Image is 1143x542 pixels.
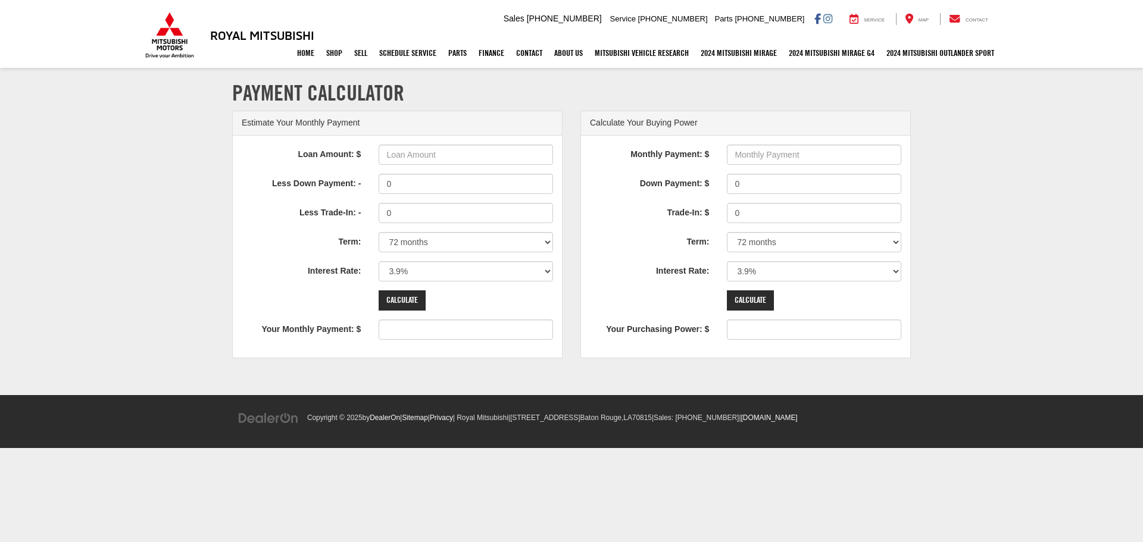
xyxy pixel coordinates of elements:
span: Service [610,14,636,23]
a: Map [896,13,938,25]
label: Trade-In: $ [581,203,718,219]
a: [DOMAIN_NAME] [741,413,798,422]
a: About Us [548,38,589,68]
input: Calculate [379,290,426,311]
a: 2024 Mitsubishi Mirage G4 [783,38,880,68]
label: Interest Rate: [581,261,718,277]
span: Map [919,17,929,23]
a: Instagram: Click to visit our Instagram page [823,14,832,23]
input: Loan Amount [379,145,553,165]
span: Parts [714,14,732,23]
span: Sales: [654,413,673,422]
label: Your Monthly Payment: $ [233,319,370,336]
label: Term: [581,232,718,248]
label: Less Down Payment: - [233,174,370,190]
label: Term: [233,232,370,248]
label: Monthly Payment: $ [581,145,718,161]
span: Service [864,17,885,23]
label: Interest Rate: [233,261,370,277]
a: Sitemap [402,413,428,422]
div: Estimate Your Monthly Payment [233,111,562,136]
a: Mitsubishi Vehicle Research [589,38,695,68]
span: | [652,413,739,422]
label: Your Purchasing Power: $ [581,319,718,336]
label: Down Payment: $ [581,174,718,190]
span: | Royal Mitsubishi [453,413,508,422]
input: Monthly Payment [727,145,901,165]
a: Finance [473,38,510,68]
img: Mitsubishi [143,12,196,58]
span: Sales [504,14,524,23]
h1: Payment Calculator [232,81,911,105]
span: | [428,413,453,422]
a: Contact [940,13,997,25]
a: Facebook: Click to visit our Facebook page [814,14,821,23]
span: | [400,413,428,422]
label: Loan Amount: $ [233,145,370,161]
a: Shop [320,38,348,68]
a: 2024 Mitsubishi Mirage [695,38,783,68]
a: Schedule Service: Opens in a new tab [373,38,442,68]
span: [PHONE_NUMBER] [527,14,602,23]
input: Down Payment [727,174,901,194]
a: Parts: Opens in a new tab [442,38,473,68]
span: [PHONE_NUMBER] [675,413,739,422]
span: LA [623,413,632,422]
span: | [508,413,652,422]
span: by [363,413,400,422]
span: 70815 [632,413,652,422]
h3: Royal Mitsubishi [210,29,314,42]
span: Contact [966,17,988,23]
span: | [739,413,797,422]
a: Service [841,13,894,25]
span: Baton Rouge, [580,413,624,422]
span: [PHONE_NUMBER] [735,14,804,23]
a: Contact [510,38,548,68]
a: DealerOn [238,412,299,422]
input: Calculate [727,290,774,311]
label: Less Trade-In: - [233,203,370,219]
span: Copyright © 2025 [307,413,363,422]
span: [STREET_ADDRESS] [510,413,580,422]
img: DealerOn [238,412,299,425]
a: Sell [348,38,373,68]
span: [PHONE_NUMBER] [638,14,708,23]
a: DealerOn Home Page [370,413,400,422]
a: Privacy [430,413,453,422]
a: 2024 Mitsubishi Outlander SPORT [880,38,1000,68]
a: Home [291,38,320,68]
div: Calculate Your Buying Power [581,111,910,136]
